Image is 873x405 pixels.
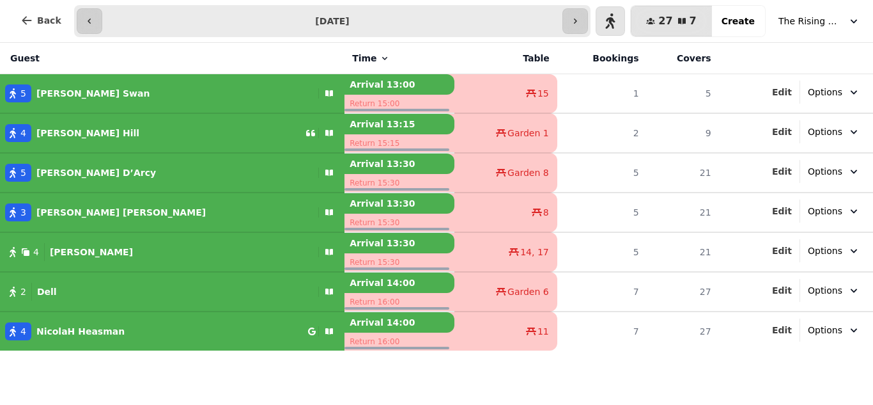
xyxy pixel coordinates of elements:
span: The Rising Sun [778,15,842,28]
span: Garden 6 [507,285,549,298]
span: Options [808,324,842,337]
span: Edit [772,88,792,97]
span: Edit [772,207,792,216]
span: 5 [20,87,26,100]
span: Garden 8 [507,166,549,179]
span: Edit [772,286,792,295]
button: Options [800,120,868,143]
span: 5 [20,166,26,179]
p: Arrival 13:30 [344,233,454,253]
span: 7 [690,16,697,26]
td: 21 [647,193,719,232]
span: Edit [772,326,792,335]
button: Options [800,279,868,302]
button: Edit [772,165,792,178]
p: Return 16:00 [344,293,454,311]
span: Options [808,86,842,99]
span: 4 [33,246,39,258]
span: Options [808,165,842,178]
p: Return 16:00 [344,333,454,351]
p: Dell [37,285,57,298]
button: Options [800,200,868,223]
p: Arrival 14:00 [344,312,454,333]
td: 7 [557,272,647,312]
td: 7 [557,312,647,351]
p: [PERSON_NAME] [PERSON_NAME] [36,206,206,219]
p: Return 15:30 [344,214,454,232]
p: Arrival 13:00 [344,74,454,95]
p: Arrival 13:30 [344,193,454,214]
p: Return 15:30 [344,253,454,271]
span: 11 [537,325,549,338]
p: Arrival 13:30 [344,154,454,174]
span: 3 [20,206,26,219]
td: 1 [557,74,647,114]
button: Options [800,239,868,262]
span: 8 [543,206,549,219]
td: 2 [557,113,647,153]
span: Create [722,17,755,26]
span: Options [808,125,842,138]
td: 5 [557,193,647,232]
span: 4 [20,127,26,139]
p: [PERSON_NAME] D’Arcy [36,166,156,179]
p: [PERSON_NAME] [50,246,133,258]
button: Create [711,6,765,36]
span: Edit [772,127,792,136]
span: Time [352,52,376,65]
th: Covers [647,43,719,74]
span: 15 [537,87,549,100]
th: Table [454,43,557,74]
span: Garden 1 [507,127,549,139]
button: Edit [772,284,792,297]
td: 5 [647,74,719,114]
td: 27 [647,312,719,351]
td: 9 [647,113,719,153]
button: Edit [772,244,792,257]
button: Options [800,81,868,104]
span: 4 [20,325,26,338]
p: Return 15:00 [344,95,454,113]
button: Time [352,52,389,65]
span: Options [808,205,842,218]
span: Edit [772,246,792,255]
button: Edit [772,125,792,138]
td: 21 [647,232,719,272]
td: 5 [557,232,647,272]
td: 27 [647,272,719,312]
p: [PERSON_NAME] Hill [36,127,139,139]
p: Return 15:15 [344,134,454,152]
p: Return 15:30 [344,174,454,192]
span: Options [808,284,842,297]
span: Back [37,16,61,25]
td: 5 [557,153,647,193]
span: Options [808,244,842,257]
button: The Rising Sun [771,10,868,33]
button: Options [800,160,868,183]
p: [PERSON_NAME] Swan [36,87,150,100]
p: Arrival 13:15 [344,114,454,134]
button: Edit [772,86,792,99]
span: 27 [658,16,672,26]
button: Edit [772,205,792,218]
button: Back [10,5,72,36]
button: Options [800,319,868,342]
p: Arrival 14:00 [344,273,454,293]
p: NicolaH Heasman [36,325,125,338]
button: 277 [631,6,711,36]
span: 14, 17 [520,246,549,258]
td: 21 [647,153,719,193]
span: Edit [772,167,792,176]
span: 2 [20,285,26,298]
th: Bookings [557,43,647,74]
button: Edit [772,324,792,337]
